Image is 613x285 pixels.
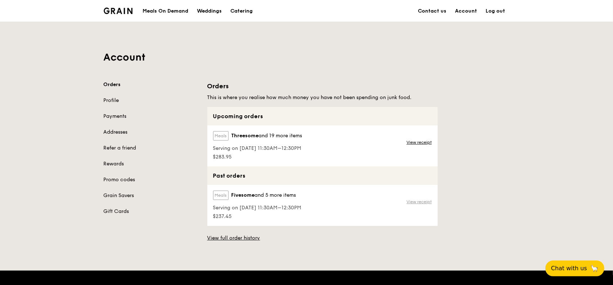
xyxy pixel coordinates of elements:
[213,213,302,220] span: $237.45
[551,264,587,273] span: Chat with us
[213,191,229,200] label: Meals
[104,113,199,120] a: Payments
[482,0,510,22] a: Log out
[104,160,199,168] a: Rewards
[193,0,226,22] a: Weddings
[226,0,257,22] a: Catering
[207,94,438,101] h5: This is where you realise how much money you have not been spending on junk food.
[207,107,438,125] div: Upcoming orders
[590,264,599,273] span: 🦙
[104,192,199,199] a: Grain Savers
[213,145,302,152] span: Serving on [DATE] 11:30AM–12:30PM
[259,133,302,139] span: and 19 more items
[213,153,302,161] span: $283.95
[231,132,259,139] span: Threesome
[231,192,255,199] span: Fivesome
[545,260,604,276] button: Chat with us🦙
[104,97,199,104] a: Profile
[407,199,432,205] a: View receipt
[104,81,199,88] a: Orders
[207,235,260,242] a: View full order history
[255,192,296,198] span: and 5 more items
[197,0,222,22] div: Weddings
[143,0,188,22] div: Meals On Demand
[213,131,229,141] label: Meals
[104,129,199,136] a: Addresses
[104,51,510,64] h1: Account
[230,0,253,22] div: Catering
[213,204,302,211] span: Serving on [DATE] 11:30AM–12:30PM
[414,0,451,22] a: Contact us
[451,0,482,22] a: Account
[407,139,432,145] a: View receipt
[104,8,133,14] img: Grain
[104,144,199,152] a: Refer a friend
[104,176,199,183] a: Promo codes
[104,208,199,215] a: Gift Cards
[207,81,438,91] h1: Orders
[207,166,438,185] div: Past orders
